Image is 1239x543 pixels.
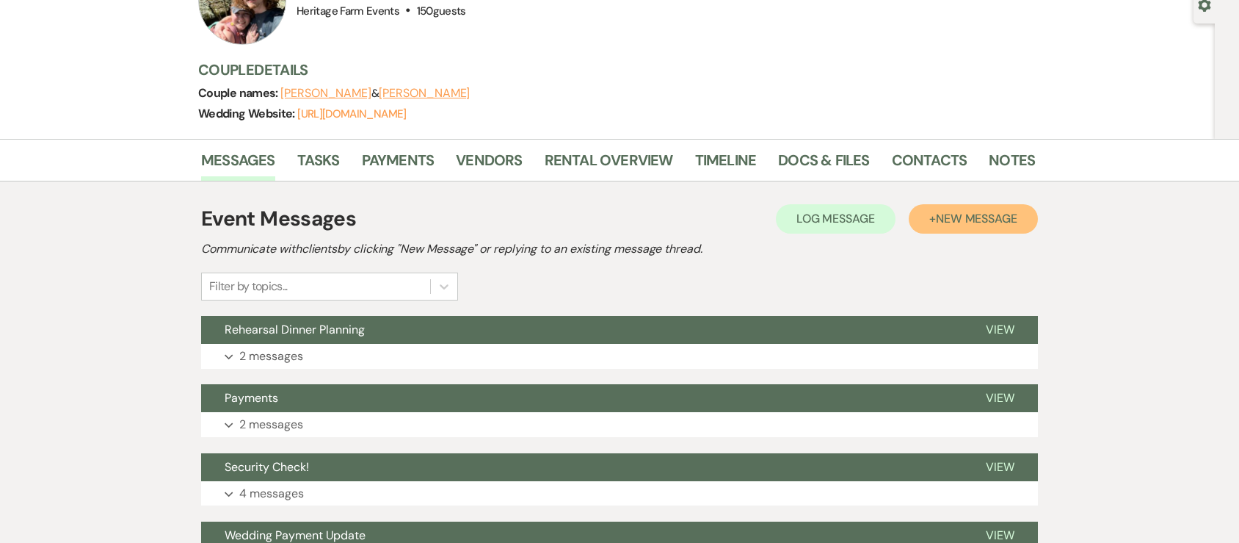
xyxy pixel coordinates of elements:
a: Tasks [297,148,340,181]
button: 2 messages [201,412,1038,437]
button: 4 messages [201,481,1038,506]
h3: Couple Details [198,60,1020,80]
button: View [962,453,1038,481]
button: View [962,384,1038,412]
a: Payments [362,148,435,181]
button: Security Check! [201,453,962,481]
span: Security Check! [225,459,309,475]
span: Rehearsal Dinner Planning [225,322,365,337]
span: View [986,322,1014,337]
button: Rehearsal Dinner Planning [201,316,962,344]
span: & [280,86,470,101]
a: Notes [989,148,1035,181]
h2: Communicate with clients by clicking "New Message" or replying to an existing message thread. [201,240,1038,258]
button: [PERSON_NAME] [379,87,470,99]
button: +New Message [909,204,1038,234]
button: Payments [201,384,962,412]
a: Docs & Files [778,148,869,181]
h1: Event Messages [201,204,356,234]
p: 4 messages [239,484,304,503]
p: 2 messages [239,347,303,366]
span: Heritage Farm Events [297,4,399,18]
a: Contacts [892,148,967,181]
button: 2 messages [201,344,1038,369]
button: View [962,316,1038,344]
a: Vendors [456,148,522,181]
button: Log Message [776,204,895,234]
span: View [986,459,1014,475]
button: [PERSON_NAME] [280,87,371,99]
span: Log Message [796,211,875,226]
span: New Message [936,211,1017,226]
a: Rental Overview [545,148,673,181]
span: 150 guests [417,4,466,18]
a: Messages [201,148,275,181]
div: Filter by topics... [209,278,288,295]
p: 2 messages [239,415,303,434]
span: View [986,528,1014,543]
span: Payments [225,390,278,406]
a: Timeline [695,148,757,181]
a: [URL][DOMAIN_NAME] [297,107,406,121]
span: View [986,390,1014,406]
span: Couple names: [198,85,280,101]
span: Wedding Payment Update [225,528,366,543]
span: Wedding Website: [198,106,297,121]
